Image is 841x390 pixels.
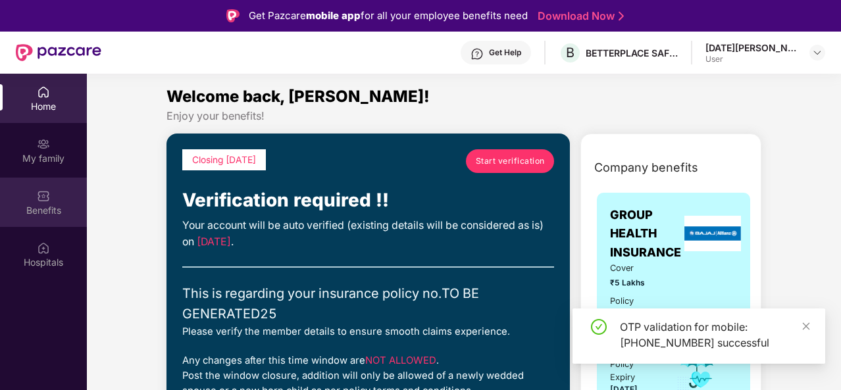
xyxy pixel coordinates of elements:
span: [DATE] [197,235,231,248]
img: New Pazcare Logo [16,44,101,61]
strong: mobile app [306,9,361,22]
span: Company benefits [594,158,698,177]
img: svg+xml;base64,PHN2ZyBpZD0iSG9tZSIgeG1sbnM9Imh0dHA6Ly93d3cudzMub3JnLzIwMDAvc3ZnIiB3aWR0aD0iMjAiIG... [37,85,50,99]
div: OTP validation for mobile: [PHONE_NUMBER] successful [620,319,809,351]
div: Get Help [489,47,521,58]
div: Your account will be auto verified (existing details will be considered as is) on . [182,218,554,251]
img: Stroke [619,9,624,23]
div: Verification required !! [182,186,554,215]
div: BETTERPLACE SAFETY SOLUTIONS PRIVATE LIMITED [586,47,678,59]
div: [DATE][PERSON_NAME] [705,41,798,54]
span: close [802,322,811,331]
img: svg+xml;base64,PHN2ZyBpZD0iQmVuZWZpdHMiIHhtbG5zPSJodHRwOi8vd3d3LnczLm9yZy8yMDAwL3N2ZyIgd2lkdGg9Ij... [37,189,50,203]
span: B [566,45,574,61]
span: Welcome back, [PERSON_NAME]! [166,87,430,106]
img: insurerLogo [684,216,741,251]
span: GROUP HEALTH INSURANCE [610,206,681,262]
a: Download Now [538,9,620,23]
span: ₹5 Lakhs [610,277,658,289]
div: This is regarding your insurance policy no. TO BE GENERATED25 [182,283,554,324]
img: svg+xml;base64,PHN2ZyBpZD0iSGVscC0zMngzMiIgeG1sbnM9Imh0dHA6Ly93d3cudzMub3JnLzIwMDAvc3ZnIiB3aWR0aD... [471,47,484,61]
div: Policy issued [610,295,658,321]
span: Cover [610,262,658,275]
span: NOT ALLOWED [365,354,436,366]
img: svg+xml;base64,PHN2ZyB3aWR0aD0iMjAiIGhlaWdodD0iMjAiIHZpZXdCb3g9IjAgMCAyMCAyMCIgZmlsbD0ibm9uZSIgeG... [37,137,50,151]
img: svg+xml;base64,PHN2ZyBpZD0iSG9zcGl0YWxzIiB4bWxucz0iaHR0cDovL3d3dy53My5vcmcvMjAwMC9zdmciIHdpZHRoPS... [37,241,50,255]
span: Start verification [476,155,545,167]
span: check-circle [591,319,607,335]
div: Get Pazcare for all your employee benefits need [249,8,528,24]
img: svg+xml;base64,PHN2ZyBpZD0iRHJvcGRvd24tMzJ4MzIiIHhtbG5zPSJodHRwOi8vd3d3LnczLm9yZy8yMDAwL3N2ZyIgd2... [812,47,823,58]
div: Enjoy your benefits! [166,109,761,123]
a: Start verification [466,149,554,173]
span: Closing [DATE] [192,155,256,165]
img: Logo [226,9,240,22]
div: Please verify the member details to ensure smooth claims experience. [182,324,554,339]
div: User [705,54,798,64]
